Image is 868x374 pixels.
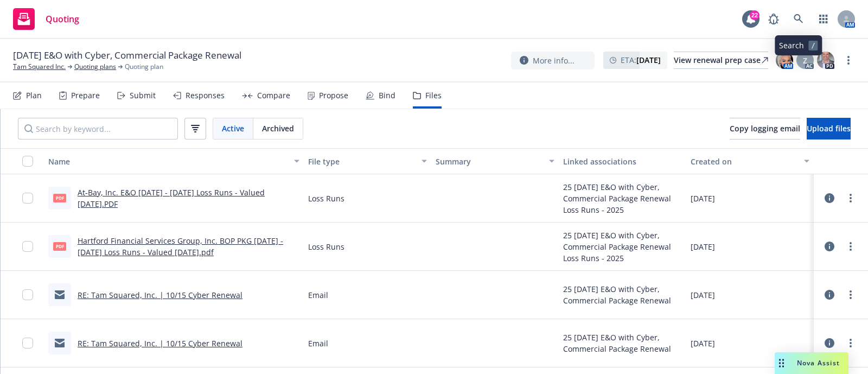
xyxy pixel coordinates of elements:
[844,192,857,205] a: more
[308,193,344,204] span: Loss Runs
[844,337,857,350] a: more
[78,187,265,209] a: At-Bay, Inc. E&O [DATE] - [DATE] Loss Runs - Valued [DATE].PDF
[559,148,686,174] button: Linked associations
[319,91,348,100] div: Propose
[222,123,244,134] span: Active
[425,91,442,100] div: Files
[78,290,242,300] a: RE: Tam Squared, Inc. | 10/15 Cyber Renewal
[308,338,328,349] span: Email
[22,241,33,252] input: Toggle Row Selected
[636,55,661,65] strong: [DATE]
[563,181,682,204] div: 25 [DATE] E&O with Cyber, Commercial Package Renewal
[730,118,800,140] button: Copy logging email
[379,91,395,100] div: Bind
[53,242,66,250] span: pdf
[691,289,715,301] span: [DATE]
[46,15,79,23] span: Quoting
[9,4,84,34] a: Quoting
[44,148,304,174] button: Name
[730,123,800,134] span: Copy logging email
[776,52,793,69] img: photo
[807,118,851,140] button: Upload files
[308,289,328,301] span: Email
[308,241,344,252] span: Loss Runs
[18,118,178,140] input: Search by keyword...
[563,230,682,252] div: 25 [DATE] E&O with Cyber, Commercial Package Renewal
[803,55,807,66] span: Z
[563,204,682,215] div: Loss Runs - 2025
[844,288,857,301] a: more
[533,55,575,66] span: More info...
[304,148,431,174] button: File type
[844,240,857,253] a: more
[53,194,66,202] span: PDF
[22,193,33,204] input: Toggle Row Selected
[691,156,797,167] div: Created on
[48,156,288,167] div: Name
[436,156,542,167] div: Summary
[807,123,851,134] span: Upload files
[775,352,848,374] button: Nova Assist
[842,54,855,67] a: more
[78,338,242,348] a: RE: Tam Squared, Inc. | 10/15 Cyber Renewal
[674,52,768,69] a: View renewal prep case
[691,241,715,252] span: [DATE]
[22,156,33,167] input: Select all
[22,338,33,348] input: Toggle Row Selected
[750,10,759,20] div: 22
[125,62,163,72] span: Quoting plan
[308,156,415,167] div: File type
[563,156,682,167] div: Linked associations
[13,62,66,72] a: Tam Squared Inc.
[817,52,834,69] img: photo
[691,338,715,349] span: [DATE]
[22,289,33,300] input: Toggle Row Selected
[763,8,784,30] a: Report a Bug
[71,91,100,100] div: Prepare
[621,54,661,66] span: ETA :
[431,148,559,174] button: Summary
[686,148,814,174] button: Created on
[775,352,788,374] div: Drag to move
[813,8,834,30] a: Switch app
[797,358,840,367] span: Nova Assist
[257,91,290,100] div: Compare
[563,283,682,306] div: 25 [DATE] E&O with Cyber, Commercial Package Renewal
[511,52,595,69] button: More info...
[788,8,809,30] a: Search
[13,49,241,62] span: [DATE] E&O with Cyber, Commercial Package Renewal
[563,332,682,354] div: 25 [DATE] E&O with Cyber, Commercial Package Renewal
[78,236,283,257] a: Hartford Financial Services Group, Inc. BOP PKG [DATE] - [DATE] Loss Runs - Valued [DATE].pdf
[130,91,156,100] div: Submit
[674,52,768,68] div: View renewal prep case
[74,62,116,72] a: Quoting plans
[186,91,225,100] div: Responses
[563,252,682,264] div: Loss Runs - 2025
[262,123,294,134] span: Archived
[691,193,715,204] span: [DATE]
[26,91,42,100] div: Plan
